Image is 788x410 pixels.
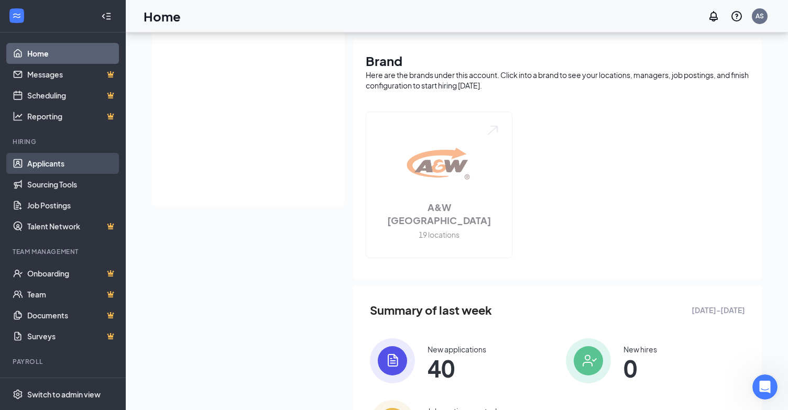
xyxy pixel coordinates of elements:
[27,389,101,400] div: Switch to admin view
[730,10,743,23] svg: QuestionInfo
[13,357,115,366] div: Payroll
[27,326,117,347] a: SurveysCrown
[13,389,23,400] svg: Settings
[27,106,117,127] a: ReportingCrown
[428,359,486,378] span: 40
[27,64,117,85] a: MessagesCrown
[101,11,112,21] svg: Collapse
[27,284,117,305] a: TeamCrown
[27,216,117,237] a: Talent NetworkCrown
[27,85,117,106] a: SchedulingCrown
[27,153,117,174] a: Applicants
[366,70,749,91] div: Here are the brands under this account. Click into a brand to see your locations, managers, job p...
[428,344,486,354] div: New applications
[366,52,749,70] h1: Brand
[707,10,720,23] svg: Notifications
[752,374,778,400] iframe: Intercom live chat
[27,305,117,326] a: DocumentsCrown
[370,301,492,319] span: Summary of last week
[27,263,117,284] a: OnboardingCrown
[370,338,415,383] img: icon
[12,10,22,21] svg: WorkstreamLogo
[13,137,115,146] div: Hiring
[692,304,745,316] span: [DATE] - [DATE]
[27,174,117,195] a: Sourcing Tools
[566,338,611,383] img: icon
[756,12,764,20] div: AS
[623,344,657,354] div: New hires
[27,373,117,394] a: PayrollCrown
[13,247,115,256] div: Team Management
[144,7,181,25] h1: Home
[623,359,657,378] span: 0
[27,195,117,216] a: Job Postings
[27,43,117,64] a: Home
